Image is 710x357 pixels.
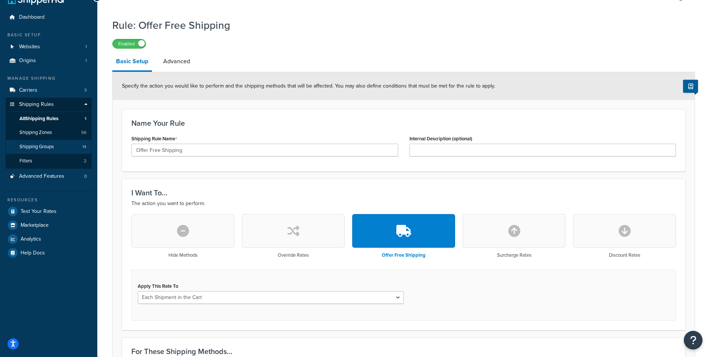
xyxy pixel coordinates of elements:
a: Origins1 [6,54,92,68]
a: Shipping Zones56 [6,126,92,140]
span: Specify the action you would like to perform and the shipping methods that will be affected. You ... [122,82,495,90]
a: Websites1 [6,40,92,54]
a: Shipping Rules [6,98,92,112]
span: Shipping Zones [19,129,52,136]
span: Shipping Rules [19,101,54,108]
li: Shipping Groups [6,140,92,154]
h3: Name Your Rule [131,119,676,127]
h1: Rule: Offer Free Shipping [112,18,686,33]
a: Test Your Rates [6,205,92,218]
span: 2 [84,158,86,164]
span: Advanced Features [19,173,64,180]
li: Websites [6,40,92,54]
h3: For These Shipping Methods... [131,347,676,356]
h3: Override Rates [278,253,309,258]
a: AllShipping Rules1 [6,112,92,126]
a: Analytics [6,232,92,246]
span: All Shipping Rules [19,116,58,122]
label: Apply This Rate To [138,283,178,289]
span: 1 [85,116,86,122]
p: The action you want to perform. [131,199,676,208]
span: 1 [85,44,87,50]
span: 1 [85,58,87,64]
span: 56 [81,129,86,136]
span: Test Your Rates [21,208,57,215]
span: Analytics [21,236,41,242]
a: Marketplace [6,219,92,232]
li: Advanced Features [6,170,92,183]
h3: I Want To... [131,189,676,197]
button: Show Help Docs [683,80,698,93]
a: Basic Setup [112,52,152,72]
a: Dashboard [6,10,92,24]
span: 14 [82,144,86,150]
span: Filters [19,158,32,164]
li: Shipping Zones [6,126,92,140]
span: 3 [84,87,87,94]
li: Origins [6,54,92,68]
h3: Surcharge Rates [497,253,531,258]
a: Carriers3 [6,83,92,97]
label: Internal Description (optional) [409,136,472,141]
span: 0 [84,173,87,180]
div: Manage Shipping [6,75,92,82]
button: Open Resource Center [684,331,703,350]
li: Shipping Rules [6,98,92,169]
span: Marketplace [21,222,49,229]
a: Advanced Features0 [6,170,92,183]
h3: Hide Methods [168,253,198,258]
label: Enabled [113,39,146,48]
a: Shipping Groups14 [6,140,92,154]
a: Help Docs [6,246,92,260]
label: Shipping Rule Name [131,136,177,142]
h3: Offer Free Shipping [382,253,426,258]
h3: Discount Rates [609,253,640,258]
a: Filters2 [6,154,92,168]
span: Help Docs [21,250,45,256]
span: Shipping Groups [19,144,54,150]
span: Websites [19,44,40,50]
span: Dashboard [19,14,45,21]
div: Resources [6,197,92,203]
li: Carriers [6,83,92,97]
span: Carriers [19,87,37,94]
li: Filters [6,154,92,168]
span: Origins [19,58,36,64]
a: Advanced [159,52,194,70]
div: Basic Setup [6,32,92,38]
